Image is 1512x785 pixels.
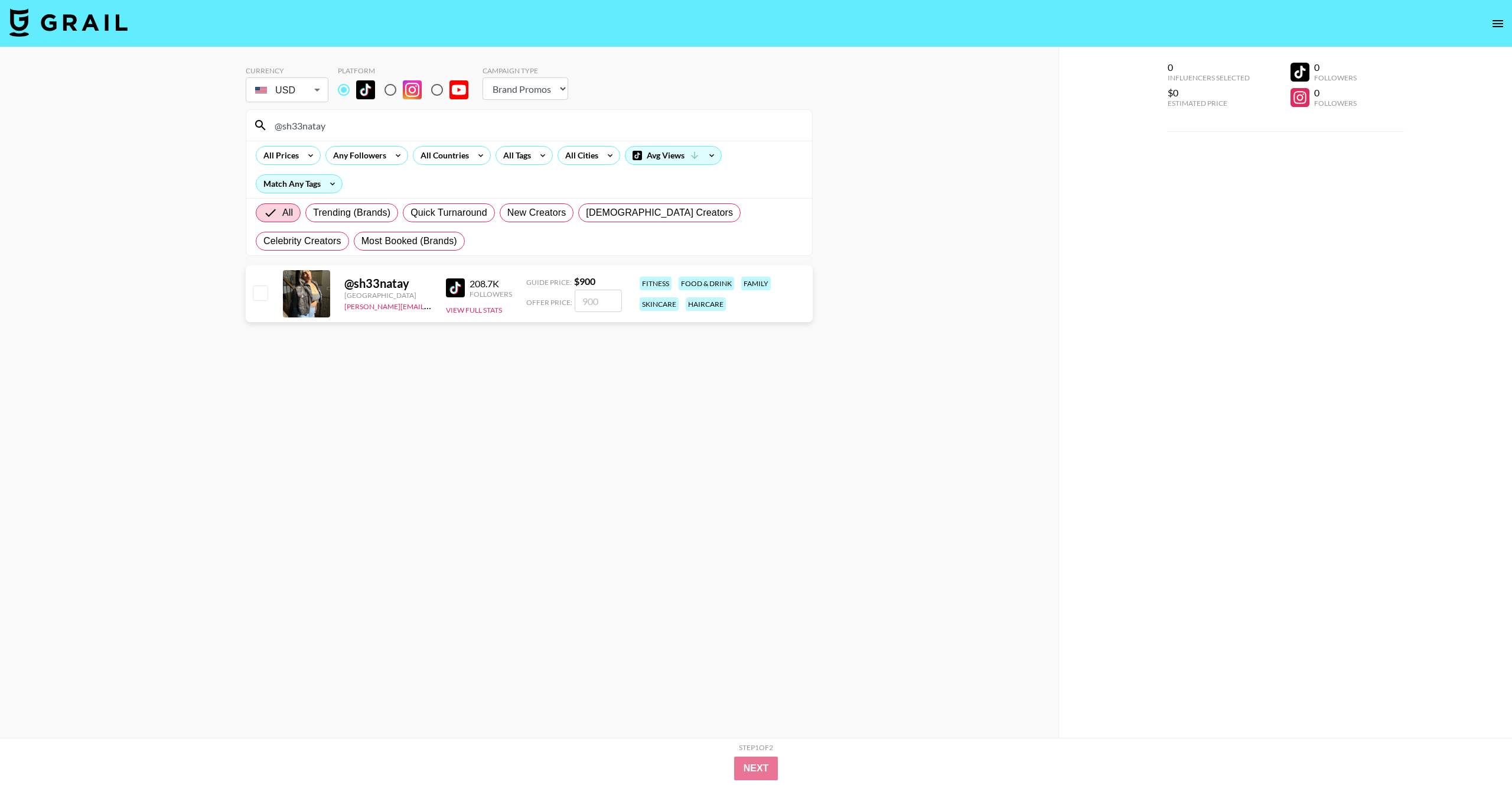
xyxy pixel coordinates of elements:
[586,206,733,220] span: [DEMOGRAPHIC_DATA] Creators
[1168,87,1250,99] div: $0
[686,297,726,311] div: haircare
[470,278,512,290] div: 208.7K
[9,8,128,37] img: Grail Talent
[739,743,773,752] div: Step 1 of 2
[1453,726,1498,771] iframe: Drift Widget Chat Controller
[1168,73,1250,82] div: Influencers Selected
[361,234,457,248] span: Most Booked (Brands)
[558,147,601,164] div: All Cities
[507,206,566,220] span: New Creators
[263,234,341,248] span: Celebrity Creators
[446,306,502,314] button: View Full Stats
[449,80,468,99] img: YouTube
[282,206,293,220] span: All
[1314,73,1357,82] div: Followers
[344,276,432,291] div: @ sh33natay
[1486,12,1510,35] button: open drawer
[496,147,533,164] div: All Tags
[413,147,471,164] div: All Countries
[344,300,575,311] a: [PERSON_NAME][EMAIL_ADDRESS][PERSON_NAME][DOMAIN_NAME]
[326,147,389,164] div: Any Followers
[679,277,734,290] div: food & drink
[1314,87,1357,99] div: 0
[246,66,328,75] div: Currency
[640,297,679,311] div: skincare
[248,80,326,100] div: USD
[1314,61,1357,73] div: 0
[313,206,390,220] span: Trending (Brands)
[1168,61,1250,73] div: 0
[268,116,805,135] input: Search by User Name
[526,298,572,307] span: Offer Price:
[446,278,465,297] img: TikTok
[1314,99,1357,108] div: Followers
[1168,99,1250,108] div: Estimated Price
[483,66,568,75] div: Campaign Type
[640,277,672,290] div: fitness
[625,147,721,164] div: Avg Views
[344,291,432,300] div: [GEOGRAPHIC_DATA]
[410,206,487,220] span: Quick Turnaround
[526,278,572,287] span: Guide Price:
[741,277,771,290] div: family
[470,290,512,299] div: Followers
[403,80,422,99] img: Instagram
[256,147,301,164] div: All Prices
[574,275,595,287] strong: $ 900
[734,757,778,780] button: Next
[256,175,342,193] div: Match Any Tags
[356,80,375,99] img: TikTok
[575,290,622,312] input: 900
[338,66,478,75] div: Platform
